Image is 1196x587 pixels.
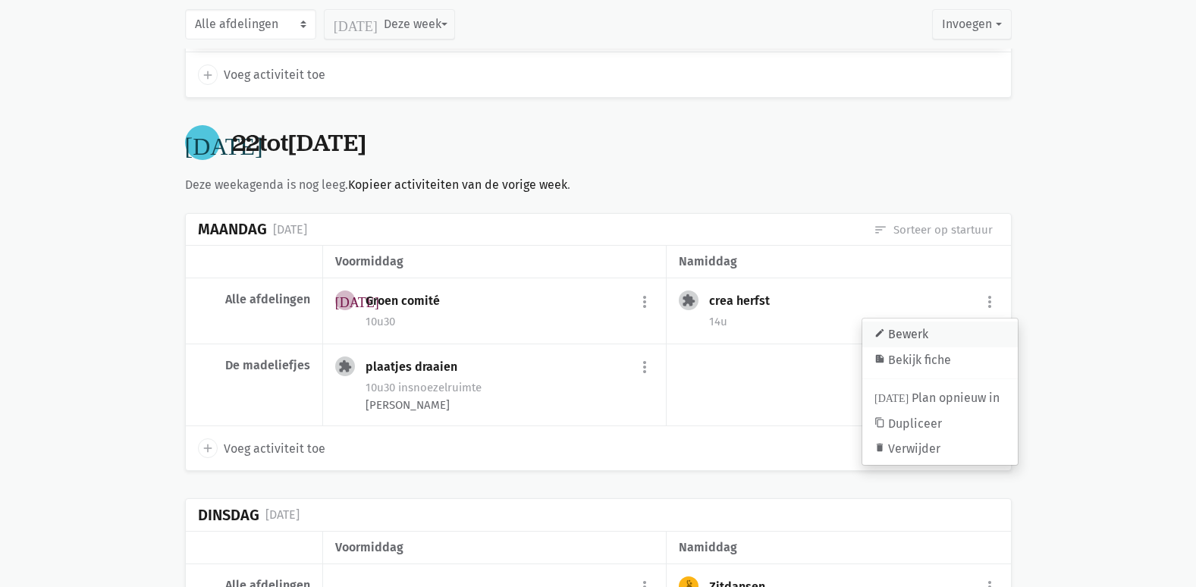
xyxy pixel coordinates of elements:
div: voormiddag [335,252,654,272]
a: Verwijder [862,436,1018,462]
span: Voeg activiteit toe [224,439,325,459]
div: Maandag [198,221,267,238]
i: summarize [874,353,885,364]
i: content_copy [874,417,885,428]
div: voormiddag [335,538,654,557]
div: namiddag [679,252,998,272]
a: add Voeg activiteit toe [198,64,325,84]
a: Plan opnieuw in [862,385,1018,411]
span: 10u30 [366,381,395,394]
button: Invoegen [932,9,1011,39]
i: extension [338,359,352,373]
span: 10u30 [366,315,395,328]
span: Voeg activiteit toe [224,65,325,85]
a: add Voeg activiteit toe [198,438,325,458]
i: extension [682,293,695,307]
i: add [201,68,215,82]
div: plaatjes draaien [366,359,469,375]
button: Deze week [324,9,455,39]
a: Bewerk [862,322,1018,347]
div: crea herfst [709,293,782,309]
div: Alle afdelingen [198,292,310,307]
div: [PERSON_NAME] [366,397,654,413]
span: 14u [709,315,727,328]
i: sort [874,223,887,237]
span: snoezelruimte [398,381,482,394]
div: Dinsdag [198,507,259,524]
div: tot [232,129,366,157]
i: edit [874,328,885,338]
i: add [201,441,215,455]
div: Groen comité [366,293,452,309]
div: namiddag [679,538,998,557]
i: delete [874,442,885,453]
i: [DATE] [874,391,909,402]
a: Bekijk fiche [862,347,1018,373]
div: [DATE] [273,220,307,240]
div: [DATE] [265,505,300,525]
i: [DATE] [185,130,263,155]
a: Kopieer activiteiten van de vorige week [348,177,567,192]
span: 22 [232,127,259,159]
span: in [398,381,408,394]
i: [DATE] [335,293,379,307]
a: Dupliceer [862,411,1018,437]
a: Sorteer op startuur [874,221,993,238]
span: [DATE] [288,127,366,159]
i: [DATE] [334,17,378,31]
div: Deze weekagenda is nog leeg. . [185,175,1012,195]
div: De madeliefjes [198,358,310,373]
